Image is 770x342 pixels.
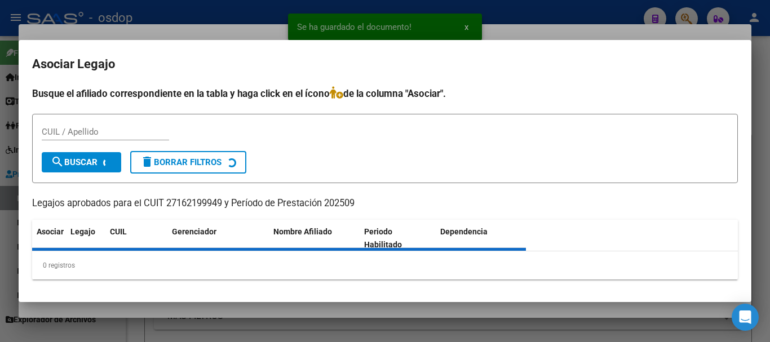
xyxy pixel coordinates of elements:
p: Legajos aprobados para el CUIT 27162199949 y Período de Prestación 202509 [32,197,738,211]
datatable-header-cell: Dependencia [436,220,526,257]
div: 0 registros [32,251,738,279]
mat-icon: delete [140,155,154,168]
span: CUIL [110,227,127,236]
h4: Busque el afiliado correspondiente en la tabla y haga click en el ícono de la columna "Asociar". [32,86,738,101]
datatable-header-cell: Gerenciador [167,220,269,257]
button: Buscar [42,152,121,172]
datatable-header-cell: Asociar [32,220,66,257]
span: Nombre Afiliado [273,227,332,236]
h2: Asociar Legajo [32,54,738,75]
div: Open Intercom Messenger [732,304,759,331]
span: Buscar [51,157,98,167]
datatable-header-cell: CUIL [105,220,167,257]
datatable-header-cell: Periodo Habilitado [360,220,436,257]
span: Legajo [70,227,95,236]
mat-icon: search [51,155,64,168]
span: Asociar [37,227,64,236]
span: Borrar Filtros [140,157,222,167]
span: Gerenciador [172,227,216,236]
button: Borrar Filtros [130,151,246,174]
span: Dependencia [440,227,488,236]
datatable-header-cell: Legajo [66,220,105,257]
datatable-header-cell: Nombre Afiliado [269,220,360,257]
span: Periodo Habilitado [364,227,402,249]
